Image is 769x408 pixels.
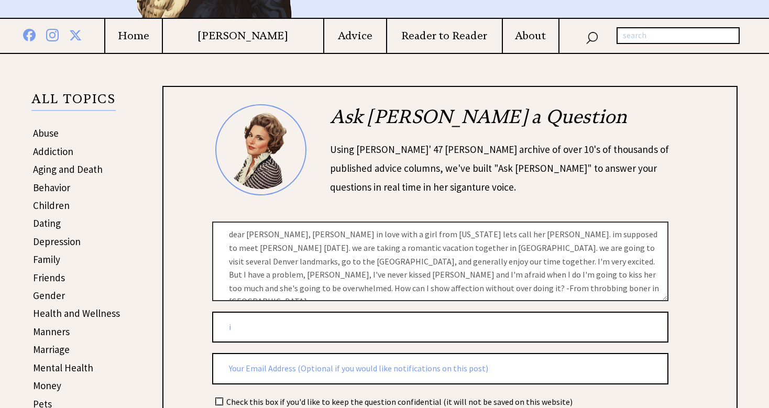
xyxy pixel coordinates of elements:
a: Abuse [33,127,59,139]
div: Using [PERSON_NAME]' 47 [PERSON_NAME] archive of over 10's of thousands of published advice colum... [330,140,669,196]
a: About [503,29,558,42]
a: Mental Health [33,361,93,374]
img: Ann6%20v2%20small.png [215,104,306,195]
a: Depression [33,235,81,248]
a: Manners [33,325,70,338]
img: search_nav.png [586,29,598,45]
a: Friends [33,271,65,284]
input: Your Email Address (Optional if you would like notifications on this post) [212,353,668,384]
a: Reader to Reader [387,29,501,42]
a: Health and Wellness [33,307,120,319]
h2: Ask [PERSON_NAME] a Question [330,104,669,140]
img: facebook%20blue.png [23,27,36,41]
a: Addiction [33,145,73,158]
img: instagram%20blue.png [46,27,59,41]
input: search [617,27,740,44]
a: Marriage [33,343,70,356]
a: Aging and Death [33,163,103,175]
a: Money [33,379,61,392]
a: Behavior [33,181,70,194]
a: Gender [33,289,65,302]
input: Your Name or Nickname (Optional) [212,312,668,343]
td: Check this box if you'd like to keep the question confidential (it will not be saved on this webs... [226,396,573,407]
a: Home [105,29,162,42]
img: x%20blue.png [69,27,82,41]
a: Dating [33,217,61,229]
a: Family [33,253,60,266]
a: Children [33,199,70,212]
a: Advice [324,29,387,42]
p: ALL TOPICS [31,93,116,111]
a: [PERSON_NAME] [163,29,323,42]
